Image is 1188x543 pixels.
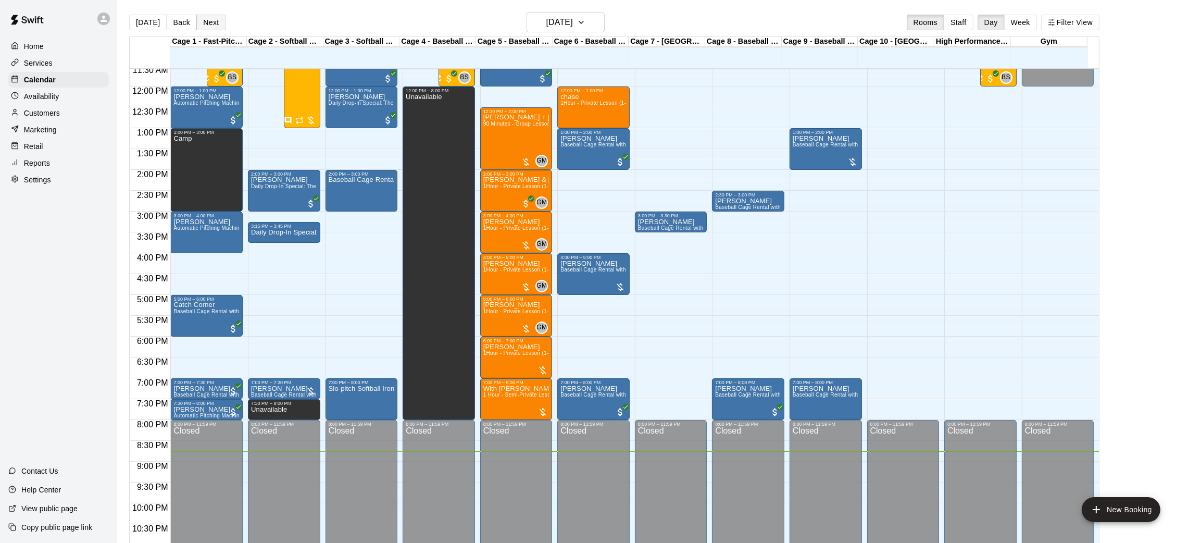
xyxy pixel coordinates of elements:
[715,204,879,210] span: Baseball Cage Rental with Pitching Machine (4 People Maximum!)
[21,503,78,514] p: View public page
[173,392,337,398] span: Baseball Cage Rental with Pitching Machine (4 People Maximum!)
[483,109,549,114] div: 12:30 PM – 2:00 PM
[8,89,109,104] a: Availability
[251,392,415,398] span: Baseball Cage Rental with Pitching Machine (4 People Maximum!)
[560,392,724,398] span: Baseball Cage Rental with Pitching Machine (4 People Maximum!)
[251,183,456,189] span: Daily Drop-In Special: The Best Batting Cages Near You! - 11AM-4PM WEEKDAYS
[712,378,784,420] div: 7:00 PM – 8:00 PM: Vince paguandas
[715,380,781,385] div: 7:00 PM – 8:00 PM
[329,100,534,106] span: Daily Drop-In Special: The Best Batting Cages Near You! - 11AM-4PM WEEKDAYS
[403,87,475,420] div: 12:00 PM – 8:00 PM: Unavailable
[480,337,553,378] div: 6:00 PM – 7:00 PM: 1Hour - Private Lesson (1-on-1)
[173,100,352,106] span: Automatic Pitching Machine Baseball Cage Rental (4 People Maximum!)
[134,232,171,241] span: 3:30 PM
[770,407,780,417] span: All customers have paid
[557,378,630,420] div: 7:00 PM – 8:00 PM: Vince paguandas
[326,378,398,420] div: 7:00 PM – 8:00 PM: Slo-pitch Softball Iron Mike Machine - Cage 3 (4 People Maximum!)
[24,41,44,52] p: Home
[24,125,57,135] p: Marketing
[483,308,562,314] span: 1Hour - Private Lesson (1-on-1)
[480,212,553,253] div: 3:00 PM – 4:00 PM: Josh Horton
[536,156,547,166] span: GM
[228,115,239,126] span: All customers have paid
[170,399,243,420] div: 7:30 PM – 8:00 PM: Matthew Camazzola
[615,407,626,417] span: All customers have paid
[306,199,316,209] span: All customers have paid
[134,357,171,366] span: 6:30 PM
[480,378,553,420] div: 7:00 PM – 8:00 PM: With Tondy
[134,316,171,325] span: 5:30 PM
[24,108,60,118] p: Customers
[934,37,1011,47] div: High Performance Lane
[173,380,240,385] div: 7:00 PM – 7:30 PM
[134,483,171,491] span: 9:30 PM
[134,274,171,283] span: 4:30 PM
[251,171,317,177] div: 2:00 PM – 3:00 PM
[483,267,562,273] span: 1Hour - Private Lesson (1-on-1)
[251,380,317,385] div: 7:00 PM – 7:30 PM
[483,171,549,177] div: 2:00 PM – 3:00 PM
[226,71,239,84] div: Baseline Staff
[480,107,553,170] div: 12:30 PM – 2:00 PM: Avery + Kalia + Alex
[383,115,393,126] span: All customers have paid
[535,238,548,251] div: Gabe Manalo
[130,66,171,75] span: 11:30 AM
[560,142,724,147] span: Baseball Cage Rental with Pitching Machine (4 People Maximum!)
[248,378,320,399] div: 7:00 PM – 7:30 PM: Baseball Cage Rental with Pitching Machine (4 People Maximum!)
[326,87,398,128] div: 12:00 PM – 1:00 PM: Travis Tong
[1082,497,1160,522] button: add
[8,105,109,121] div: Customers
[21,466,58,476] p: Contact Us
[907,15,944,30] button: Rooms
[536,239,547,250] span: GM
[8,55,109,71] a: Services
[483,350,562,356] span: 1Hour - Private Lesson (1-on-1)
[329,88,395,93] div: 12:00 PM – 1:00 PM
[635,212,707,232] div: 3:00 PM – 3:30 PM: andrew rees
[535,322,548,334] div: Gabe Manalo
[715,422,781,427] div: 8:00 PM – 11:59 PM
[483,392,578,398] span: 1 Hour - Semi-Private Lesson (2-on-1)
[8,39,109,54] div: Home
[170,212,243,253] div: 3:00 PM – 4:00 PM: Josh Freedman
[134,170,171,179] span: 2:00 PM
[560,267,724,273] span: Baseball Cage Rental with Pitching Machine (4 People Maximum!)
[1000,71,1012,84] div: Baseline Staff
[480,295,553,337] div: 5:00 PM – 6:00 PM: David Kwon
[8,155,109,171] a: Reports
[1025,422,1091,427] div: 8:00 PM – 11:59 PM
[1004,71,1012,84] span: Baseline Staff
[1004,15,1037,30] button: Week
[284,116,292,125] svg: Has notes
[21,485,61,495] p: Help Center
[560,422,627,427] div: 8:00 PM – 11:59 PM
[527,13,605,32] button: [DATE]
[793,142,957,147] span: Baseball Cage Rental with Pitching Machine (4 People Maximum!)
[166,15,197,30] button: Back
[540,322,548,334] span: Gabe Manalo
[705,37,782,47] div: Cage 8 - Baseball Pitching Machine
[858,37,934,47] div: Cage 10 - [GEOGRAPHIC_DATA]
[521,199,531,209] span: All customers have paid
[130,107,170,116] span: 12:30 PM
[173,401,240,406] div: 7:30 PM – 8:00 PM
[21,522,92,533] p: Copy public page link
[978,15,1005,30] button: Day
[638,213,704,218] div: 3:00 PM – 3:30 PM
[483,225,562,231] span: 1Hour - Private Lesson (1-on-1)
[173,88,240,93] div: 12:00 PM – 1:00 PM
[790,128,862,170] div: 1:00 PM – 2:00 PM: christopher simone
[251,401,317,406] div: 7:30 PM – 8:00 PM
[560,100,639,106] span: 1Hour - Private Lesson (1-on-1)
[134,149,171,158] span: 1:30 PM
[134,420,171,429] span: 8:00 PM
[483,422,549,427] div: 8:00 PM – 11:59 PM
[483,183,562,189] span: 1Hour - Private Lesson (1-on-1)
[8,72,109,88] a: Calendar
[793,392,957,398] span: Baseball Cage Rental with Pitching Machine (4 People Maximum!)
[462,71,471,84] span: Baseline Staff
[129,15,167,30] button: [DATE]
